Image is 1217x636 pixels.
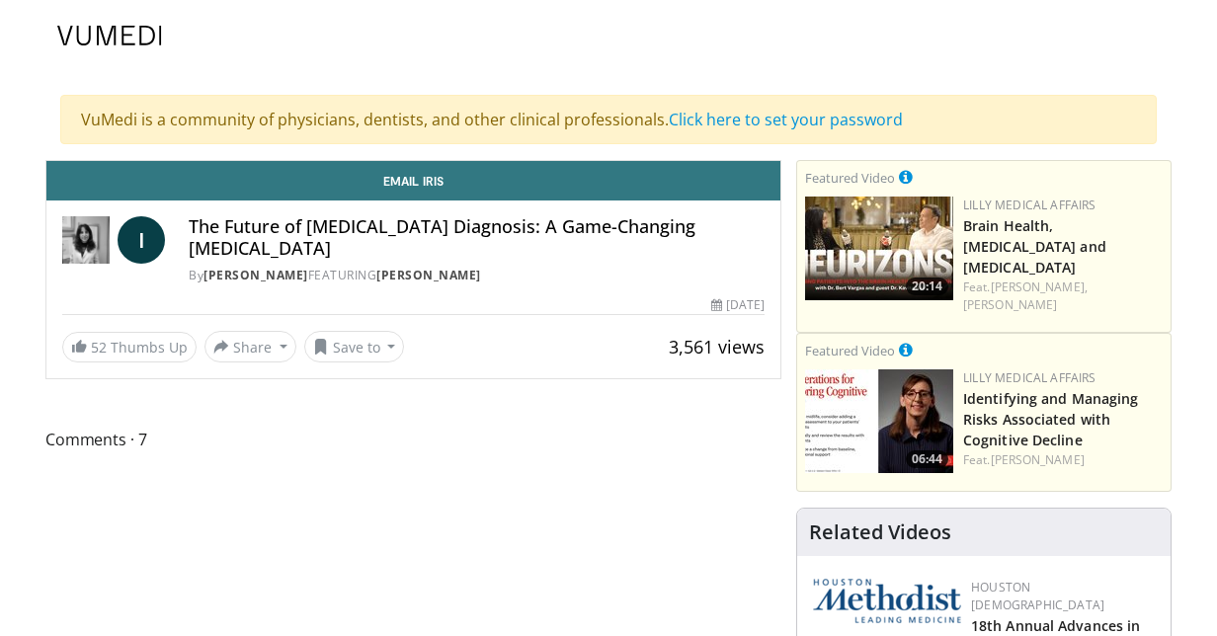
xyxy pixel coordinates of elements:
[669,335,765,358] span: 3,561 views
[809,520,951,544] h4: Related Videos
[189,216,765,259] h4: The Future of [MEDICAL_DATA] Diagnosis: A Game-Changing [MEDICAL_DATA]
[60,95,1157,144] div: VuMedi is a community of physicians, dentists, and other clinical professionals.
[963,389,1138,449] a: Identifying and Managing Risks Associated with Cognitive Decline
[813,579,961,623] img: 5e4488cc-e109-4a4e-9fd9-73bb9237ee91.png.150x105_q85_autocrop_double_scale_upscale_version-0.2.png
[805,342,895,359] small: Featured Video
[45,427,781,452] span: Comments 7
[963,216,1106,277] a: Brain Health, [MEDICAL_DATA] and [MEDICAL_DATA]
[963,451,1163,469] div: Feat.
[906,278,948,295] span: 20:14
[669,109,903,130] a: Click here to set your password
[906,450,948,468] span: 06:44
[963,197,1096,213] a: Lilly Medical Affairs
[57,26,162,45] img: VuMedi Logo
[963,278,1163,314] div: Feat.
[189,267,765,284] div: By FEATURING
[805,169,895,187] small: Featured Video
[118,216,165,264] a: I
[304,331,405,362] button: Save to
[204,331,296,362] button: Share
[963,296,1057,313] a: [PERSON_NAME]
[805,369,953,473] img: fc5f84e2-5eb7-4c65-9fa9-08971b8c96b8.jpg.150x105_q85_crop-smart_upscale.jpg
[971,579,1104,613] a: Houston [DEMOGRAPHIC_DATA]
[991,451,1085,468] a: [PERSON_NAME]
[711,296,765,314] div: [DATE]
[963,369,1096,386] a: Lilly Medical Affairs
[91,338,107,357] span: 52
[899,166,913,188] a: This is paid for by Lilly Medical Affairs
[899,339,913,360] a: This is paid for by Lilly Medical Affairs
[376,267,481,283] a: [PERSON_NAME]
[805,369,953,473] a: 06:44
[62,216,110,264] img: Dr. Iris Gorfinkel
[991,278,1088,295] a: [PERSON_NAME],
[805,197,953,300] a: 20:14
[203,267,308,283] a: [PERSON_NAME]
[62,332,197,362] a: 52 Thumbs Up
[805,197,953,300] img: ca157f26-4c4a-49fd-8611-8e91f7be245d.png.150x105_q85_crop-smart_upscale.jpg
[46,161,780,200] a: Email Iris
